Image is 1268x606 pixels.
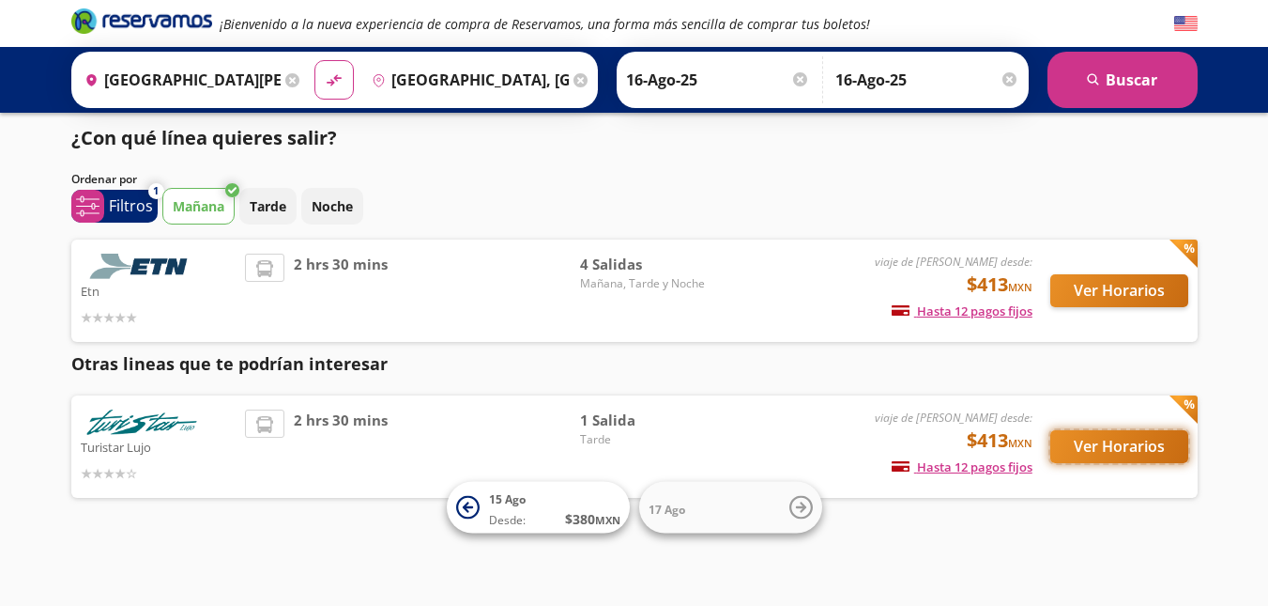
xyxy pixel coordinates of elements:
[1047,52,1198,108] button: Buscar
[301,188,363,225] button: Noche
[1008,436,1032,450] small: MXN
[489,512,526,529] span: Desde:
[109,194,153,217] p: Filtros
[649,501,685,517] span: 17 Ago
[81,279,237,302] p: Etn
[1008,280,1032,294] small: MXN
[967,427,1032,455] span: $413
[565,509,620,529] span: $ 380
[967,271,1032,299] span: $413
[447,482,630,534] button: 15 AgoDesde:$380MXN
[875,254,1032,270] em: viaje de [PERSON_NAME] desde:
[153,183,159,199] span: 1
[580,275,711,292] span: Mañana, Tarde y Noche
[892,458,1032,475] span: Hasta 12 pagos fijos
[220,15,870,33] em: ¡Bienvenido a la nueva experiencia de compra de Reservamos, una forma más sencilla de comprar tus...
[71,7,212,40] a: Brand Logo
[892,303,1032,319] span: Hasta 12 pagos fijos
[77,56,282,103] input: Buscar Origen
[71,171,137,188] p: Ordenar por
[71,351,1198,377] p: Otras lineas que te podrían interesar
[835,56,1019,103] input: Opcional
[294,410,388,484] span: 2 hrs 30 mins
[580,410,711,431] span: 1 Salida
[71,7,212,35] i: Brand Logo
[595,513,620,527] small: MXN
[639,482,822,534] button: 17 Ago
[1050,274,1188,307] button: Ver Horarios
[81,435,237,458] p: Turistar Lujo
[1174,12,1198,36] button: English
[81,254,203,279] img: Etn
[71,190,158,223] button: 1Filtros
[173,196,224,216] p: Mañana
[875,410,1032,426] em: viaje de [PERSON_NAME] desde:
[580,431,711,448] span: Tarde
[1050,430,1188,463] button: Ver Horarios
[239,188,297,225] button: Tarde
[580,254,711,275] span: 4 Salidas
[312,196,353,216] p: Noche
[294,254,388,328] span: 2 hrs 30 mins
[71,124,337,152] p: ¿Con qué línea quieres salir?
[162,188,235,225] button: Mañana
[364,56,569,103] input: Buscar Destino
[81,410,203,435] img: Turistar Lujo
[626,56,810,103] input: Elegir Fecha
[250,196,286,216] p: Tarde
[489,491,526,507] span: 15 Ago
